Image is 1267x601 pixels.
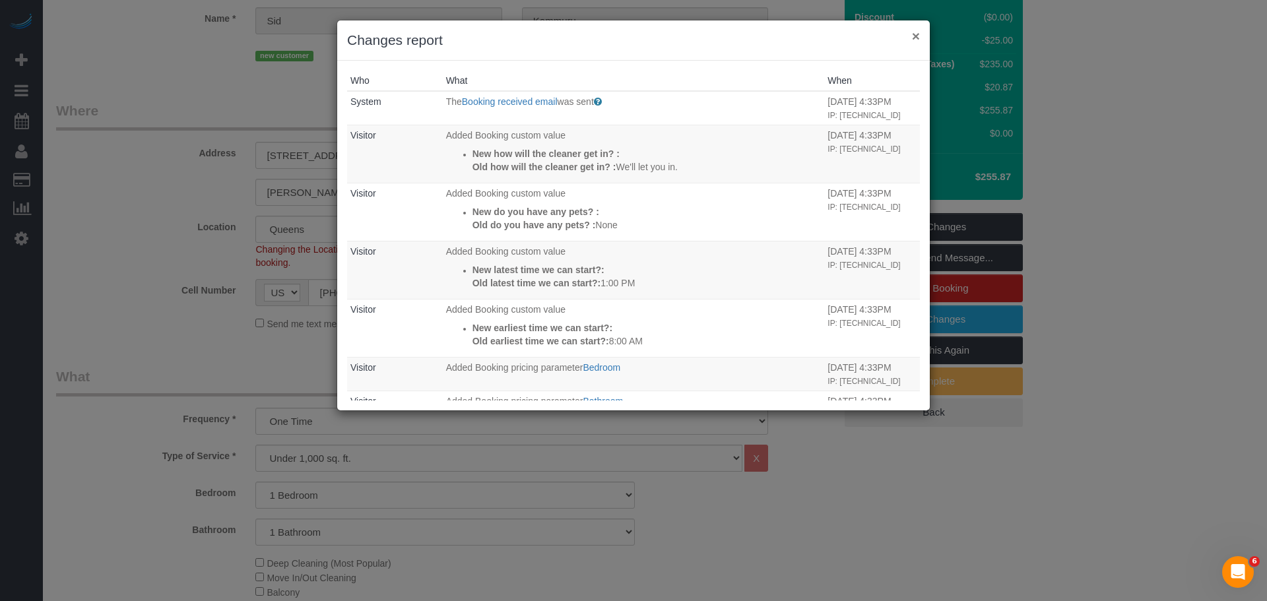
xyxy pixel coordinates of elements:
a: Visitor [350,362,376,373]
td: Who [347,91,443,125]
td: When [824,241,920,299]
span: was sent [558,96,594,107]
strong: Old do you have any pets? : [472,220,596,230]
small: IP: [TECHNICAL_ID] [828,261,900,270]
td: What [443,391,825,424]
strong: New earliest time we can start?: [472,323,612,333]
a: Visitor [350,188,376,199]
td: Who [347,391,443,424]
small: IP: [TECHNICAL_ID] [828,319,900,328]
td: When [824,91,920,125]
td: Who [347,299,443,357]
span: Added Booking pricing parameter [446,362,583,373]
th: When [824,71,920,91]
button: × [912,29,920,43]
td: Who [347,357,443,391]
span: The [446,96,462,107]
td: Who [347,183,443,241]
span: 6 [1249,556,1260,567]
sui-modal: Changes report [337,20,930,410]
strong: New how will the cleaner get in? : [472,148,620,159]
p: We'll let you in. [472,160,822,174]
a: Bedroom [583,362,620,373]
span: Added Booking custom value [446,304,566,315]
th: Who [347,71,443,91]
small: IP: [TECHNICAL_ID] [828,144,900,154]
strong: Old earliest time we can start?: [472,336,609,346]
a: Booking received email [462,96,558,107]
a: Visitor [350,130,376,141]
a: Visitor [350,396,376,406]
span: Added Booking pricing parameter [446,396,583,406]
strong: New do you have any pets? : [472,206,599,217]
a: Visitor [350,304,376,315]
td: Who [347,125,443,183]
td: What [443,241,825,299]
p: 8:00 AM [472,334,822,348]
small: IP: [TECHNICAL_ID] [828,111,900,120]
h3: Changes report [347,30,920,50]
td: When [824,357,920,391]
iframe: Intercom live chat [1222,556,1254,588]
td: When [824,299,920,357]
th: What [443,71,825,91]
td: What [443,183,825,241]
p: 1:00 PM [472,276,822,290]
td: When [824,183,920,241]
small: IP: [TECHNICAL_ID] [828,377,900,386]
td: What [443,91,825,125]
a: Visitor [350,246,376,257]
span: Added Booking custom value [446,246,566,257]
span: Added Booking custom value [446,188,566,199]
td: When [824,125,920,183]
td: What [443,357,825,391]
p: None [472,218,822,232]
small: IP: [TECHNICAL_ID] [828,203,900,212]
span: Added Booking custom value [446,130,566,141]
td: What [443,299,825,357]
strong: Old how will the cleaner get in? : [472,162,616,172]
a: Bathroom [583,396,623,406]
strong: New latest time we can start?: [472,265,604,275]
td: What [443,125,825,183]
td: Who [347,241,443,299]
strong: Old latest time we can start?: [472,278,601,288]
a: System [350,96,381,107]
td: When [824,391,920,424]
